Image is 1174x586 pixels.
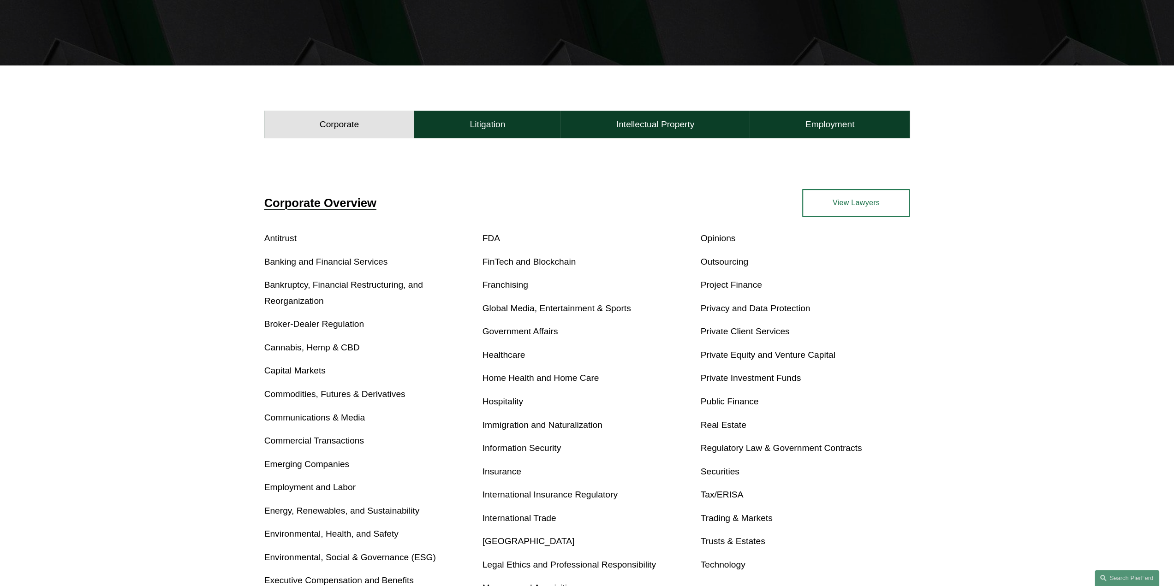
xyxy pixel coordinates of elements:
a: Banking and Financial Services [264,257,388,266]
a: FinTech and Blockchain [483,257,576,266]
a: Home Health and Home Care [483,373,599,383]
h4: Intellectual Property [616,119,695,130]
a: Capital Markets [264,366,326,375]
a: Search this site [1095,570,1159,586]
a: Executive Compensation and Benefits [264,575,414,585]
a: Corporate Overview [264,196,376,209]
a: Trading & Markets [700,513,772,523]
a: Tax/ERISA [700,490,743,499]
a: International Trade [483,513,556,523]
a: Cannabis, Hemp & CBD [264,343,360,352]
a: View Lawyers [802,189,910,217]
a: Commercial Transactions [264,436,364,445]
a: FDA [483,233,500,243]
a: Project Finance [700,280,762,290]
a: Environmental, Health, and Safety [264,529,399,539]
a: Commodities, Futures & Derivatives [264,389,405,399]
a: Securities [700,467,739,476]
a: Technology [700,560,745,569]
a: Government Affairs [483,326,558,336]
a: International Insurance Regulatory [483,490,618,499]
a: Communications & Media [264,413,365,422]
a: Energy, Renewables, and Sustainability [264,506,420,515]
a: Emerging Companies [264,459,350,469]
h4: Litigation [470,119,505,130]
a: Immigration and Naturalization [483,420,602,430]
h4: Employment [805,119,855,130]
a: Private Investment Funds [700,373,801,383]
a: [GEOGRAPHIC_DATA] [483,536,575,546]
a: Outsourcing [700,257,748,266]
a: Environmental, Social & Governance (ESG) [264,552,436,562]
a: Real Estate [700,420,746,430]
a: Private Client Services [700,326,789,336]
a: Insurance [483,467,521,476]
a: Antitrust [264,233,297,243]
a: Healthcare [483,350,525,360]
a: Employment and Labor [264,482,356,492]
a: Privacy and Data Protection [700,303,810,313]
a: Public Finance [700,397,758,406]
a: Hospitality [483,397,524,406]
a: Trusts & Estates [700,536,765,546]
h4: Corporate [320,119,359,130]
a: Information Security [483,443,561,453]
a: Broker-Dealer Regulation [264,319,364,329]
a: Bankruptcy, Financial Restructuring, and Reorganization [264,280,423,306]
a: Regulatory Law & Government Contracts [700,443,862,453]
a: Legal Ethics and Professional Responsibility [483,560,656,569]
a: Opinions [700,233,735,243]
a: Private Equity and Venture Capital [700,350,835,360]
a: Global Media, Entertainment & Sports [483,303,631,313]
a: Franchising [483,280,528,290]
